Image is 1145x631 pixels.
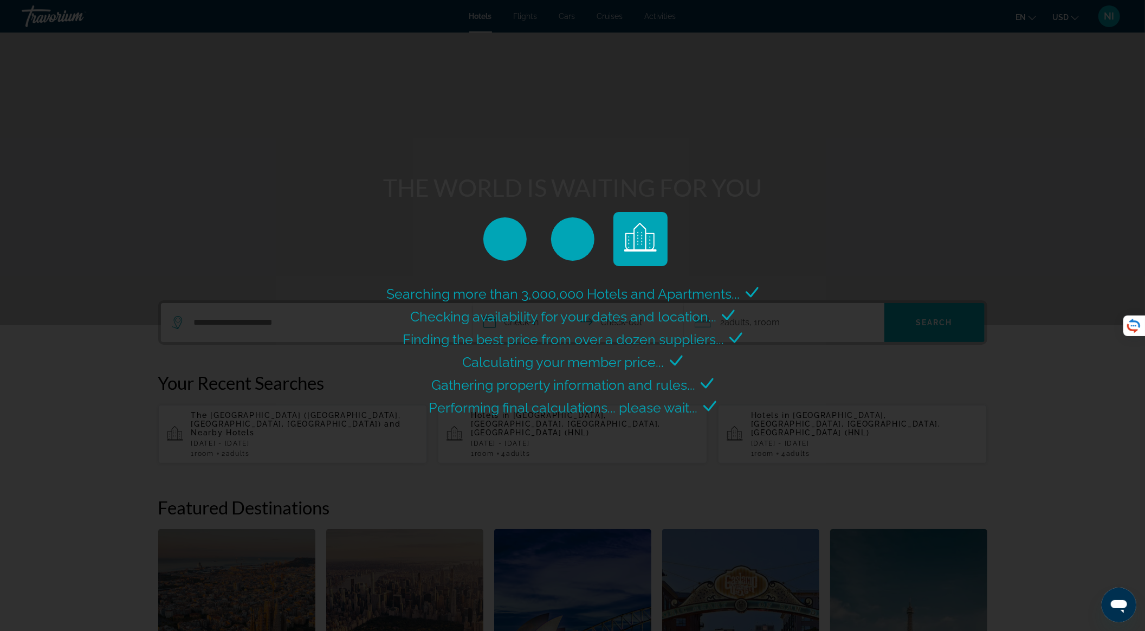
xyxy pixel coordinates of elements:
span: Finding the best price from over a dozen suppliers... [403,331,724,347]
span: Calculating your member price... [463,354,664,370]
span: Gathering property information and rules... [431,377,695,393]
span: Searching more than 3,000,000 Hotels and Apartments... [387,286,740,302]
span: Checking availability for your dates and location... [410,308,716,325]
span: Performing final calculations... please wait... [429,400,698,416]
iframe: Кнопка для запуску вікна повідомлень [1102,588,1136,622]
